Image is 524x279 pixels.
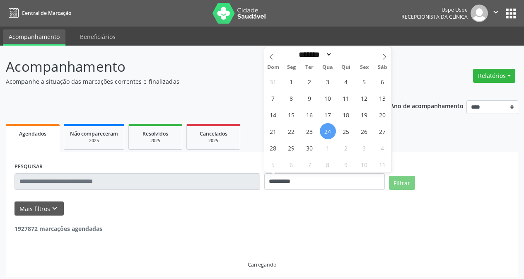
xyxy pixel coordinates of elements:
[296,50,333,59] select: Month
[19,130,46,137] span: Agendados
[283,156,299,172] span: Outubro 6, 2025
[135,138,176,144] div: 2025
[3,29,65,46] a: Acompanhamento
[22,10,71,17] span: Central de Marcação
[320,140,336,156] span: Outubro 1, 2025
[142,130,168,137] span: Resolvidos
[302,107,318,123] span: Setembro 16, 2025
[302,90,318,106] span: Setembro 9, 2025
[355,65,373,70] span: Sex
[473,69,515,83] button: Relatórios
[265,73,281,90] span: Agosto 31, 2025
[70,130,118,137] span: Não compareceram
[50,204,59,213] i: keyboard_arrow_down
[338,107,354,123] span: Setembro 18, 2025
[401,13,468,20] span: Recepcionista da clínica
[283,73,299,90] span: Setembro 1, 2025
[504,6,518,21] button: apps
[193,138,234,144] div: 2025
[356,123,372,139] span: Setembro 26, 2025
[374,123,391,139] span: Setembro 27, 2025
[356,107,372,123] span: Setembro 19, 2025
[338,90,354,106] span: Setembro 11, 2025
[356,140,372,156] span: Outubro 3, 2025
[319,65,337,70] span: Qua
[356,73,372,90] span: Setembro 5, 2025
[302,123,318,139] span: Setembro 23, 2025
[488,5,504,22] button: 
[338,140,354,156] span: Outubro 2, 2025
[265,123,281,139] span: Setembro 21, 2025
[320,156,336,172] span: Outubro 8, 2025
[337,65,355,70] span: Qui
[6,6,71,20] a: Central de Marcação
[283,140,299,156] span: Setembro 29, 2025
[74,29,121,44] a: Beneficiários
[283,123,299,139] span: Setembro 22, 2025
[320,90,336,106] span: Setembro 10, 2025
[356,90,372,106] span: Setembro 12, 2025
[200,130,227,137] span: Cancelados
[471,5,488,22] img: img
[70,138,118,144] div: 2025
[374,90,391,106] span: Setembro 13, 2025
[374,156,391,172] span: Outubro 11, 2025
[320,107,336,123] span: Setembro 17, 2025
[338,156,354,172] span: Outubro 9, 2025
[248,261,276,268] div: Carregando
[373,65,391,70] span: Sáb
[300,65,319,70] span: Ter
[6,77,365,86] p: Acompanhe a situação das marcações correntes e finalizadas
[320,73,336,90] span: Setembro 3, 2025
[14,160,43,173] label: PESQUISAR
[374,107,391,123] span: Setembro 20, 2025
[302,73,318,90] span: Setembro 2, 2025
[401,6,468,13] div: Uspe Uspe
[302,156,318,172] span: Outubro 7, 2025
[338,73,354,90] span: Setembro 4, 2025
[356,156,372,172] span: Outubro 10, 2025
[14,201,64,216] button: Mais filtroskeyboard_arrow_down
[265,107,281,123] span: Setembro 14, 2025
[302,140,318,156] span: Setembro 30, 2025
[283,107,299,123] span: Setembro 15, 2025
[374,140,391,156] span: Outubro 4, 2025
[338,123,354,139] span: Setembro 25, 2025
[374,73,391,90] span: Setembro 6, 2025
[320,123,336,139] span: Setembro 24, 2025
[332,50,360,59] input: Year
[6,56,365,77] p: Acompanhamento
[282,65,300,70] span: Seg
[265,156,281,172] span: Outubro 5, 2025
[265,140,281,156] span: Setembro 28, 2025
[389,176,415,190] button: Filtrar
[14,225,102,233] strong: 1927872 marcações agendadas
[264,65,283,70] span: Dom
[283,90,299,106] span: Setembro 8, 2025
[491,7,500,17] i: 
[265,90,281,106] span: Setembro 7, 2025
[390,100,464,111] p: Ano de acompanhamento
